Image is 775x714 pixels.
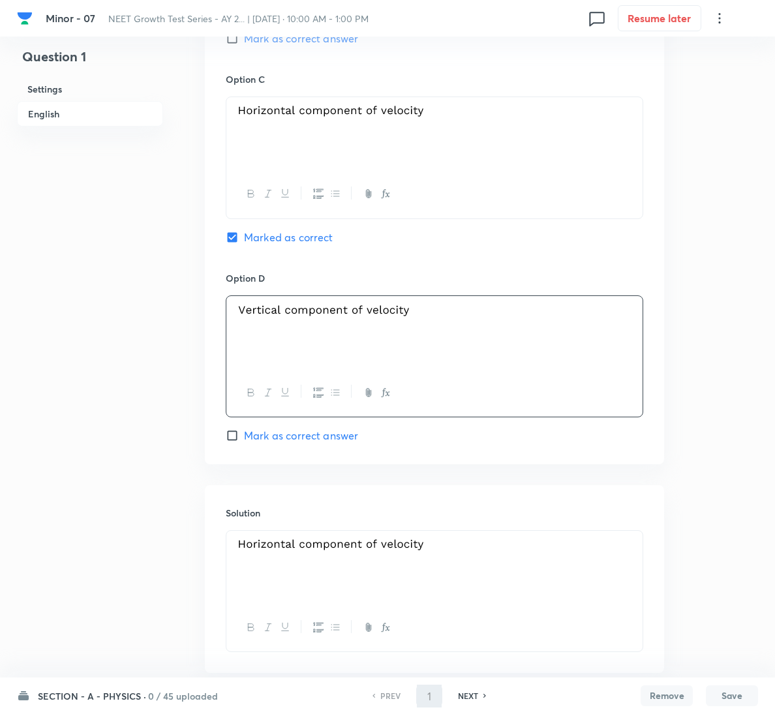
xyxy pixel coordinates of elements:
[148,689,218,703] h6: 0 / 45 uploaded
[226,506,643,520] h6: Solution
[244,31,358,46] span: Mark as correct answer
[244,230,333,245] span: Marked as correct
[17,47,163,77] h4: Question 1
[17,77,163,101] h6: Settings
[618,5,701,31] button: Resume later
[236,539,424,552] img: 30-08-25-10:12:39-AM
[706,685,758,706] button: Save
[226,72,643,86] h6: Option C
[244,428,358,443] span: Mark as correct answer
[17,10,35,26] a: Company Logo
[458,690,478,702] h6: NEXT
[380,690,401,702] h6: PREV
[641,685,693,706] button: Remove
[236,105,424,118] img: 30-08-25-10:12:37-AM
[46,11,95,25] span: Minor - 07
[38,689,146,703] h6: SECTION - A - PHYSICS ·
[17,101,163,126] h6: English
[108,12,369,25] span: NEET Growth Test Series - AY 2... | [DATE] · 10:00 AM - 1:00 PM
[236,304,412,318] img: 30-08-25-10:12:43-AM
[17,10,33,26] img: Company Logo
[226,271,643,285] h6: Option D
